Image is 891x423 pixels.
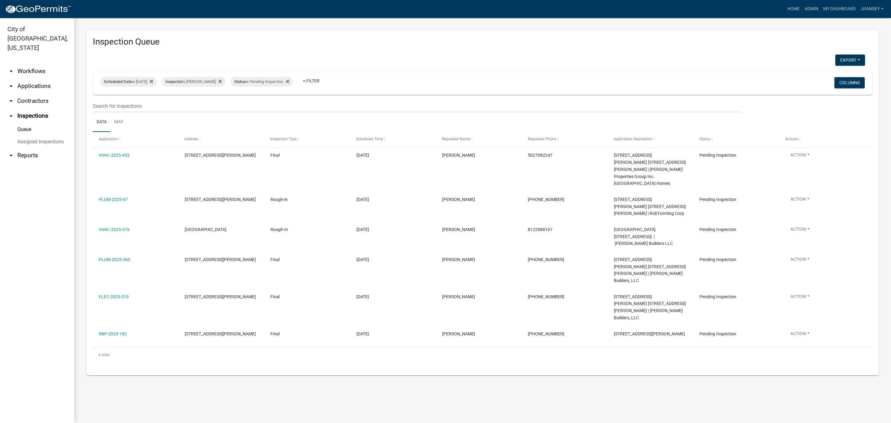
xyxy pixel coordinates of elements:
[99,153,130,158] a: HVAC-2025-432
[436,132,522,147] datatable-header-cell: Requestor Name
[104,79,132,84] span: Scheduled Date
[356,330,430,338] div: [DATE]
[185,153,256,158] span: 7995 LUCAS LANE
[185,257,256,262] span: 7995 LUCAS LANE
[185,227,226,232] span: RIDGEWOOD CT
[614,137,653,141] span: Application Description
[608,132,694,147] datatable-header-cell: Application Description
[99,137,118,141] span: Application
[93,347,872,363] div: 6 total
[270,197,288,202] span: Rough-in
[442,294,475,299] span: TROY
[786,152,815,161] button: Action
[234,79,246,84] span: Status
[99,257,130,262] a: PLUM-2025-360
[110,112,127,132] a: Map
[93,37,872,47] h3: Inspection Queue
[7,112,15,120] i: arrow_drop_up
[179,132,264,147] datatable-header-cell: Address
[699,227,736,232] span: Pending Inspection
[7,82,15,90] i: arrow_drop_down
[7,97,15,105] i: arrow_drop_down
[185,294,256,299] span: 7995 LUCAS LANE
[528,294,564,299] span: 502-616-5598
[270,257,280,262] span: Final
[270,294,280,299] span: Final
[162,77,226,87] div: is [PERSON_NAME]
[99,197,128,202] a: PLUM-2025-67
[858,3,886,15] a: jramsey
[356,256,430,263] div: [DATE]
[265,132,350,147] datatable-header-cell: Inspection Type
[821,3,858,15] a: My Dashboard
[99,294,129,299] a: ELEC-2025-319
[442,257,475,262] span: TROY
[270,331,280,336] span: Final
[356,137,383,141] span: Scheduled Time
[802,3,821,15] a: Admin
[99,331,127,336] a: RBP-2025-182
[614,331,685,336] span: 7995 Lucas Lane | Lot 14
[7,68,15,75] i: arrow_drop_down
[100,77,157,87] div: is [DATE]
[442,153,475,158] span: TROY
[699,294,736,299] span: Pending Inspection
[786,293,815,302] button: Action
[93,112,110,132] a: Data
[699,197,736,202] span: Pending Inspection
[298,75,325,86] a: + Filter
[7,152,15,159] i: arrow_drop_down
[270,137,297,141] span: Inspection Type
[699,331,736,336] span: Pending Inspection
[614,294,686,320] span: 7995 LUCAS LANE 7995 Lucas Lane Lot 14 | Steve Thieneman Builders, LLC
[356,293,430,300] div: [DATE]
[614,197,686,216] span: 1205 BROWN FORMAN ROAD 1205 Brown Forman Road | Roll Forming Corp
[786,330,815,339] button: Action
[442,227,475,232] span: Bryan Snelling
[166,79,182,84] span: Inspector
[786,137,798,141] span: Actions
[528,153,553,158] span: 5027082247
[350,132,436,147] datatable-header-cell: Scheduled Time
[614,153,686,186] span: 7995 LUCAS LANE 7995 Lucas Lane Lot 14 | Clayton Properties Group Inc. dba Arbor Homes
[442,331,475,336] span: TROY
[614,227,673,246] span: RIDGEWOOD CT 2430 Ridgewood Court | Doris Prentice Builders LLC
[356,152,430,159] div: [DATE]
[786,226,815,235] button: Action
[522,132,608,147] datatable-header-cell: Requestor Phone
[528,257,564,262] span: 502-616-5598
[93,132,179,147] datatable-header-cell: Application
[785,3,802,15] a: Home
[835,55,865,66] button: Export
[356,226,430,233] div: [DATE]
[699,153,736,158] span: Pending Inspection
[185,197,256,202] span: 1205 BROWN FORMAN ROAD
[528,331,564,336] span: 502-616-5598
[230,77,293,87] div: is Pending Inspection
[442,197,475,202] span: Jeremy Ramsey
[786,256,815,265] button: Action
[356,196,430,203] div: [DATE]
[694,132,779,147] datatable-header-cell: Status
[528,197,564,202] span: 812-283-3106
[528,137,556,141] span: Requestor Phone
[786,196,815,205] button: Action
[270,227,288,232] span: Rough-In
[99,227,130,232] a: HVAC-2025-576
[614,257,686,283] span: 7995 LUCAS LANE 7995 Lucas Lane, Lot 14 | Steve Thieneman Builders, LLC
[185,331,256,336] span: 7995 LUCAS LANE
[185,137,198,141] span: Address
[93,100,741,112] input: Search for inspections
[270,153,280,158] span: Final
[699,257,736,262] span: Pending Inspection
[780,132,865,147] datatable-header-cell: Actions
[442,137,470,141] span: Requestor Name
[528,227,553,232] span: 8122888167
[834,77,865,88] button: Columns
[699,137,710,141] span: Status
